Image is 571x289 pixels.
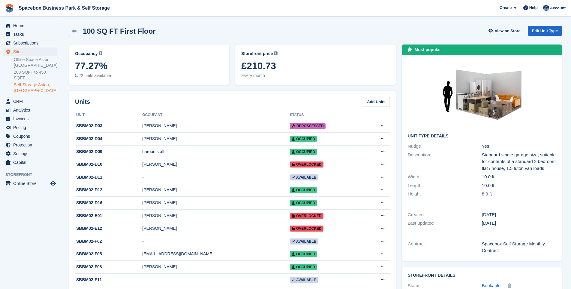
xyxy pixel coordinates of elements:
a: menu [3,132,57,140]
div: SBBM02-F05 [75,251,142,257]
a: menu [3,30,57,38]
span: Occupied [290,136,317,142]
th: Status [290,110,364,120]
img: icon-info-grey-7440780725fd019a000dd9b08b2336e03edf1995a4989e88bcd33f0948082b44.svg [99,51,102,55]
div: Last updated [408,220,482,227]
div: SBBM02-D11 [75,174,142,180]
div: Nudge [408,143,482,150]
span: Coupons [13,132,49,140]
div: [DATE] [482,211,556,218]
span: Invoices [13,115,49,123]
td: - [142,273,290,286]
a: Office Space Aston, [GEOGRAPHIC_DATA] [14,57,57,68]
span: Storefront [5,172,60,178]
a: Preview store [50,180,57,187]
span: Pricing [13,123,49,132]
span: Available [290,277,318,283]
span: Online Store [13,179,49,188]
span: Overlocked [290,161,323,168]
a: Add Units [363,97,389,107]
span: Capital [13,158,49,167]
div: Height [408,191,482,198]
span: Create [500,5,512,11]
span: 5/22 units available [75,72,223,79]
span: £210.73 [241,60,389,71]
div: SBBM02-E12 [75,225,142,232]
div: 10.0 ft [482,174,556,180]
a: Self-Storage Aston, [GEOGRAPHIC_DATA] [14,82,57,94]
a: menu [3,115,57,123]
h2: 100 SQ FT First Floor [83,27,156,35]
span: Occupied [290,187,317,193]
span: Overlocked [290,213,323,219]
div: Description [408,152,482,172]
span: Home [13,21,49,30]
span: 77.27% [75,60,223,71]
a: menu [3,179,57,188]
span: Tasks [13,30,49,38]
img: stora-icon-8386f47178a22dfd0bd8f6a31ec36ba5ce8667c1dd55bd0f319d3a0aa187defe.svg [5,4,14,13]
span: Occupied [290,251,317,257]
span: Sites [13,48,49,56]
div: Most popular [415,47,441,53]
a: menu [3,48,57,56]
a: menu [3,21,57,30]
div: SBBM02-E01 [75,213,142,219]
span: Occupied [290,264,317,270]
h2: Unit Type details [408,134,556,139]
th: Occupant [142,110,290,120]
div: [PERSON_NAME] [142,187,290,193]
td: - [142,171,290,184]
a: menu [3,141,57,149]
span: Available [290,174,318,180]
span: Bookable [482,283,501,288]
a: View on Store [488,26,523,36]
div: SBBM02-F11 [75,277,142,283]
div: Width [408,174,482,180]
span: Occupied [290,200,317,206]
span: Occupied [290,149,317,155]
a: 200 SQFT to 450 SQFT [14,69,57,81]
a: menu [3,106,57,114]
div: Length [408,182,482,189]
a: menu [3,39,57,47]
a: menu [3,158,57,167]
span: Analytics [13,106,49,114]
span: Help [529,5,538,11]
h2: Storefront Details [408,273,556,278]
div: SBBM02-D03 [75,123,142,129]
img: 100-sqft-unit.jpg [437,61,527,129]
div: [PERSON_NAME] [142,161,290,168]
img: icon-info-grey-7440780725fd019a000dd9b08b2336e03edf1995a4989e88bcd33f0948082b44.svg [274,51,278,55]
span: CRM [13,97,49,106]
div: SBBM02-D12 [75,187,142,193]
h2: Units [75,97,90,106]
div: Spacebox Self Storage Monthly Contract [482,241,556,254]
span: Account [550,5,566,11]
div: haroon staff [142,149,290,155]
div: 8.0 ft [482,191,556,198]
span: Overlocked [290,226,323,232]
a: menu [3,149,57,158]
span: Occupancy [75,51,98,57]
div: SBBM02-F08 [75,264,142,270]
td: - [142,235,290,248]
a: Spacebox Business Park & Self Storage [16,3,112,13]
span: Storefront price [241,51,273,57]
span: Subscriptions [13,39,49,47]
span: Available [290,238,318,244]
a: menu [3,97,57,106]
span: Protection [13,141,49,149]
div: SBBM02-D10 [75,161,142,168]
div: Yes [482,143,556,150]
span: Every month [241,72,389,79]
div: [PERSON_NAME] [142,123,290,129]
div: [EMAIL_ADDRESS][DOMAIN_NAME] [142,251,290,257]
span: Repossessed [290,123,326,129]
div: Standard single garage size, suitable for contents of a standard 2 bedroom flat / house, 1.5 luto... [482,152,556,172]
div: [PERSON_NAME] [142,264,290,270]
div: [DATE] [482,220,556,227]
th: Unit [75,110,142,120]
div: [PERSON_NAME] [142,200,290,206]
div: SBBM02-D16 [75,200,142,206]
